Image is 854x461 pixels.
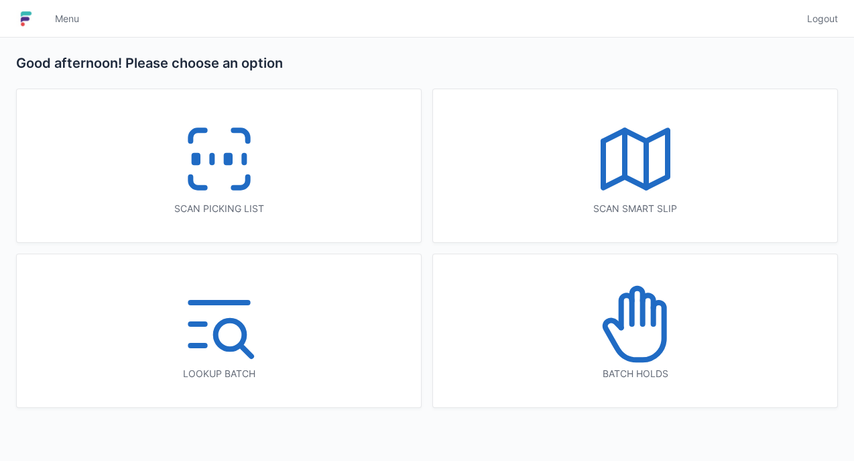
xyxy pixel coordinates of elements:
[807,12,838,25] span: Logout
[44,367,394,380] div: Lookup batch
[460,202,810,215] div: Scan smart slip
[44,202,394,215] div: Scan picking list
[432,254,838,408] a: Batch holds
[460,367,810,380] div: Batch holds
[16,8,36,30] img: logo-small.jpg
[799,7,838,31] a: Logout
[16,89,422,243] a: Scan picking list
[16,254,422,408] a: Lookup batch
[16,54,838,72] h2: Good afternoon! Please choose an option
[55,12,79,25] span: Menu
[47,7,87,31] a: Menu
[432,89,838,243] a: Scan smart slip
